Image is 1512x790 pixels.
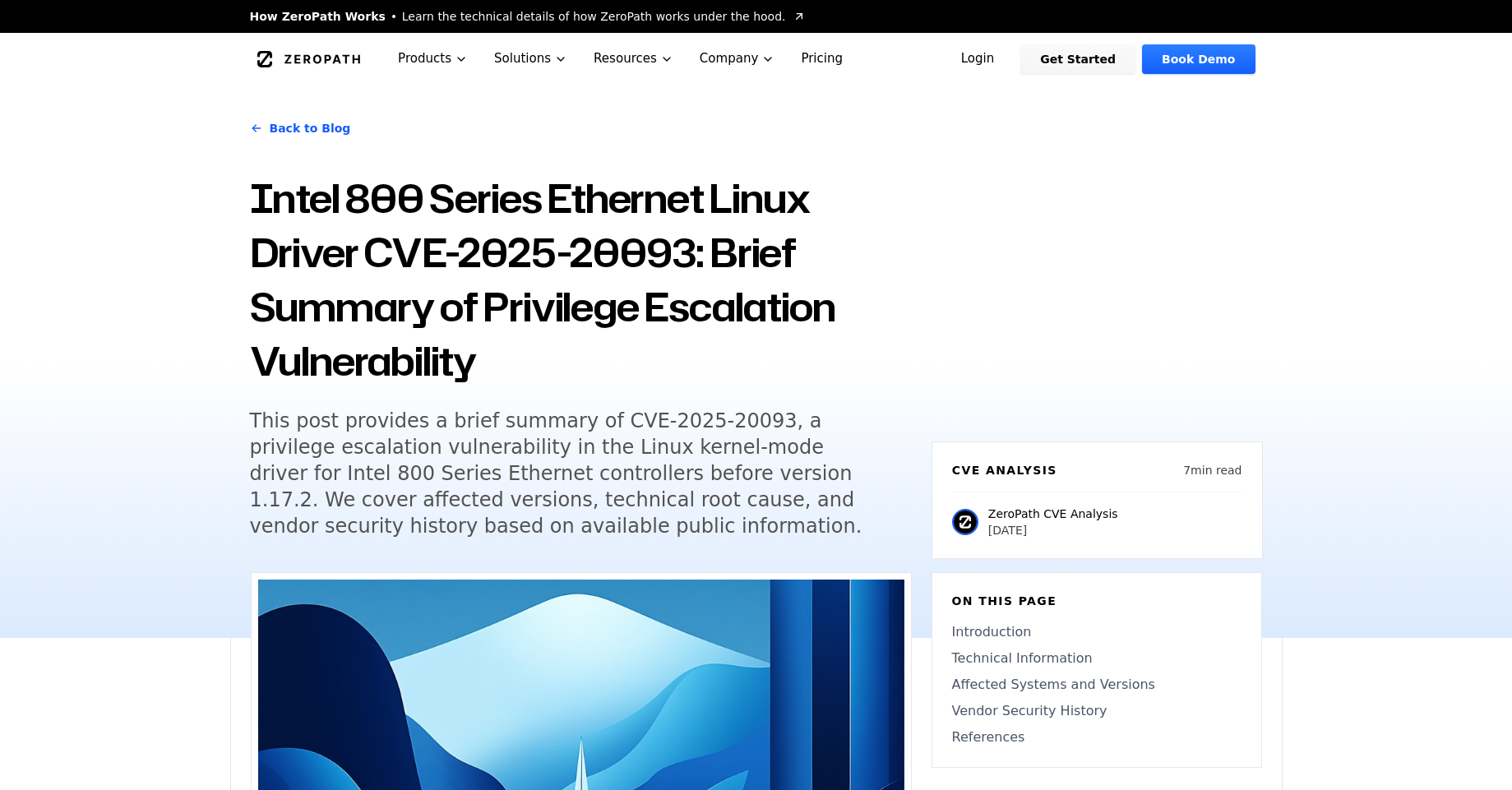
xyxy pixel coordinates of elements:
a: Affected Systems and Versions [952,675,1242,695]
button: Solutions [481,33,580,85]
a: References [952,728,1242,747]
span: How ZeroPath Works [250,8,386,25]
a: Introduction [952,622,1242,642]
nav: Global [230,33,1283,85]
p: [DATE] [988,522,1118,538]
h5: This post provides a brief summary of CVE-2025-20093, a privilege escalation vulnerability in the... [250,408,881,539]
a: Technical Information [952,649,1242,668]
a: Vendor Security History [952,701,1242,721]
a: Back to Blog [250,105,351,151]
button: Products [385,33,481,85]
a: How ZeroPath WorksLearn the technical details of how ZeroPath works under the hood. [250,8,806,25]
a: Login [941,44,1015,74]
a: Pricing [788,33,856,85]
p: 7 min read [1183,462,1242,478]
h6: On this page [952,593,1242,609]
h1: Intel 800 Series Ethernet Linux Driver CVE-2025-20093: Brief Summary of Privilege Escalation Vuln... [250,171,912,388]
button: Resources [580,33,687,85]
a: Book Demo [1142,44,1255,74]
p: ZeroPath CVE Analysis [988,506,1118,522]
img: ZeroPath CVE Analysis [952,509,978,535]
h6: CVE Analysis [952,462,1057,478]
a: Get Started [1020,44,1135,74]
span: Learn the technical details of how ZeroPath works under the hood. [402,8,786,25]
button: Company [687,33,788,85]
